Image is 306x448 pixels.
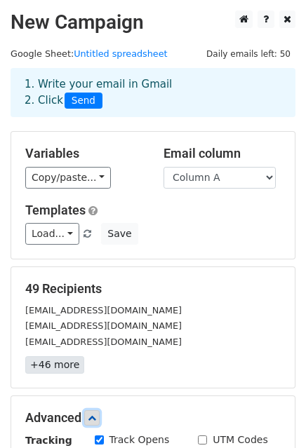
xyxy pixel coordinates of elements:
div: 1. Write your email in Gmail 2. Click [14,76,292,109]
iframe: Chat Widget [236,381,306,448]
a: Copy/paste... [25,167,111,189]
small: [EMAIL_ADDRESS][DOMAIN_NAME] [25,320,182,331]
h5: Advanced [25,410,281,426]
a: Daily emails left: 50 [201,48,295,59]
a: Templates [25,203,86,217]
span: Send [65,93,102,109]
strong: Tracking [25,435,72,446]
small: [EMAIL_ADDRESS][DOMAIN_NAME] [25,305,182,315]
h5: Email column [164,146,281,161]
a: Untitled spreadsheet [74,48,167,59]
small: [EMAIL_ADDRESS][DOMAIN_NAME] [25,337,182,347]
label: Track Opens [109,433,170,447]
a: +46 more [25,356,84,374]
h5: Variables [25,146,142,161]
h5: 49 Recipients [25,281,281,297]
small: Google Sheet: [11,48,168,59]
a: Load... [25,223,79,245]
button: Save [101,223,138,245]
h2: New Campaign [11,11,295,34]
span: Daily emails left: 50 [201,46,295,62]
label: UTM Codes [213,433,267,447]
